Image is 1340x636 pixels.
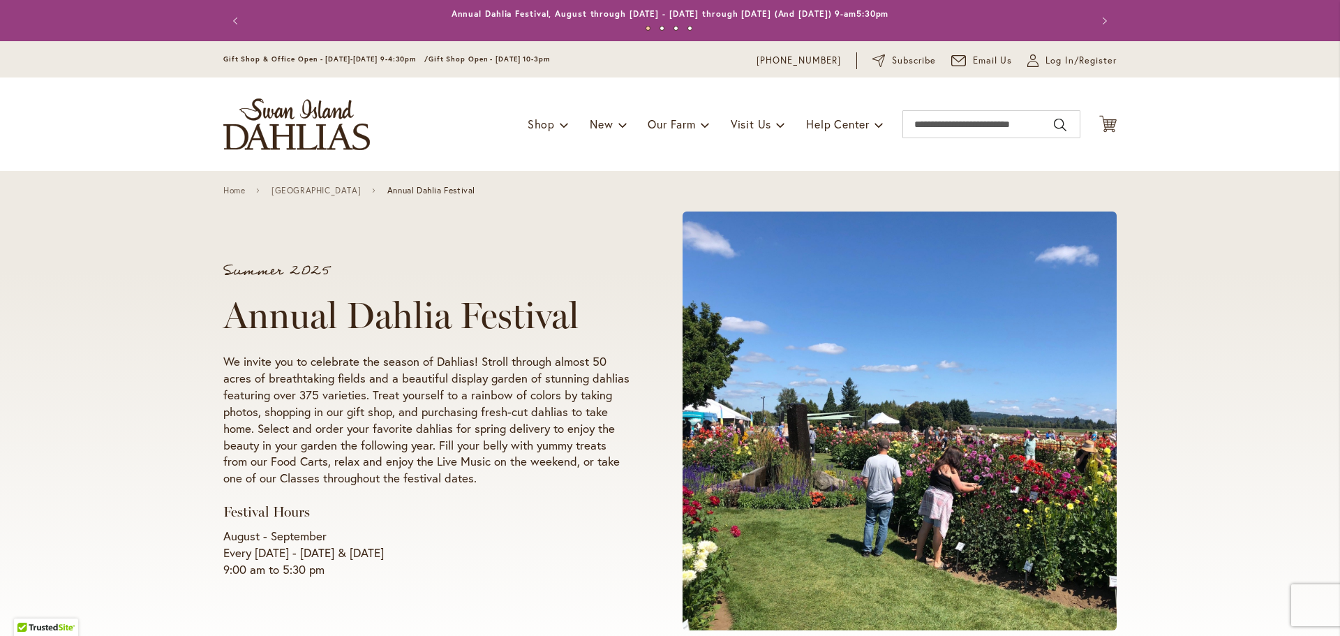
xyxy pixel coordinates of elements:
p: August - September Every [DATE] - [DATE] & [DATE] 9:00 am to 5:30 pm [223,528,630,578]
button: 4 of 4 [687,26,692,31]
span: Email Us [973,54,1013,68]
span: Subscribe [892,54,936,68]
span: Shop [528,117,555,131]
a: Log In/Register [1027,54,1117,68]
a: store logo [223,98,370,150]
span: Log In/Register [1045,54,1117,68]
h1: Annual Dahlia Festival [223,295,630,337]
a: Email Us [951,54,1013,68]
span: Help Center [806,117,870,131]
button: Previous [223,7,251,35]
span: Gift Shop Open - [DATE] 10-3pm [429,54,550,64]
p: Summer 2025 [223,264,630,278]
button: Next [1089,7,1117,35]
a: [GEOGRAPHIC_DATA] [271,186,361,195]
span: Visit Us [731,117,771,131]
span: Our Farm [648,117,695,131]
a: Annual Dahlia Festival, August through [DATE] - [DATE] through [DATE] (And [DATE]) 9-am5:30pm [452,8,889,19]
span: New [590,117,613,131]
p: We invite you to celebrate the season of Dahlias! Stroll through almost 50 acres of breathtaking ... [223,353,630,487]
span: Annual Dahlia Festival [387,186,475,195]
button: 1 of 4 [646,26,650,31]
h3: Festival Hours [223,503,630,521]
a: Subscribe [872,54,936,68]
span: Gift Shop & Office Open - [DATE]-[DATE] 9-4:30pm / [223,54,429,64]
button: 2 of 4 [660,26,664,31]
a: Home [223,186,245,195]
a: [PHONE_NUMBER] [757,54,841,68]
button: 3 of 4 [673,26,678,31]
